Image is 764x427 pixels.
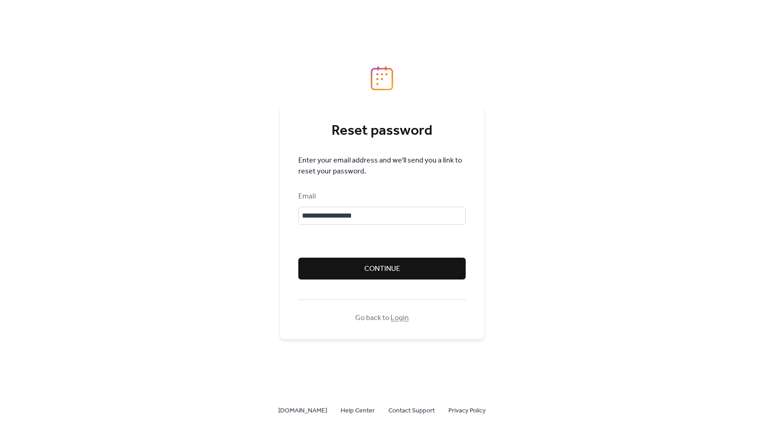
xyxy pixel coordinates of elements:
[391,311,409,325] a: Login
[278,406,327,417] span: [DOMAIN_NAME]
[388,405,435,416] a: Contact Support
[298,155,466,177] span: Enter your email address and we'll send you a link to reset your password.
[278,405,327,416] a: [DOMAIN_NAME]
[364,264,400,274] span: Continue
[341,406,375,417] span: Help Center
[371,66,393,91] img: logo
[298,191,464,202] div: Email
[298,258,466,280] button: Continue
[388,406,435,417] span: Contact Support
[298,122,466,140] div: Reset password
[341,405,375,416] a: Help Center
[355,313,409,324] span: Go back to
[448,406,486,417] span: Privacy Policy
[448,405,486,416] a: Privacy Policy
